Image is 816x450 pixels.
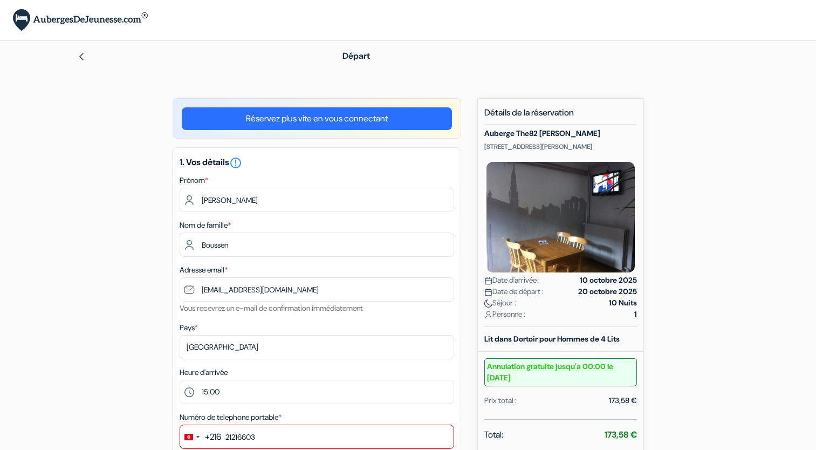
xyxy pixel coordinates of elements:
[484,277,492,285] img: calendar.svg
[180,175,208,186] label: Prénom
[205,431,221,444] div: +216
[484,311,492,319] img: user_icon.svg
[484,299,492,308] img: moon.svg
[77,52,86,61] img: left_arrow.svg
[180,188,454,212] input: Entrez votre prénom
[484,286,544,297] span: Date de départ :
[484,428,503,441] span: Total:
[578,286,637,297] strong: 20 octobre 2025
[180,367,228,378] label: Heure d'arrivée
[229,156,242,168] a: error_outline
[634,309,637,320] strong: 1
[342,50,370,62] span: Départ
[180,322,197,333] label: Pays
[229,156,242,169] i: error_outline
[180,264,228,276] label: Adresse email
[609,395,637,406] div: 173,58 €
[180,220,231,231] label: Nom de famille
[484,107,637,125] h5: Détails de la réservation
[484,334,620,344] b: Lit dans Dortoir pour Hommes de 4 Lits
[180,412,282,423] label: Numéro de telephone portable
[484,395,517,406] div: Prix total :
[180,425,221,448] button: Change country, selected Tunisia (+216)
[180,277,454,302] input: Entrer adresse e-mail
[180,303,363,313] small: Vous recevrez un e-mail de confirmation immédiatement
[484,358,637,386] small: Annulation gratuite jusqu'a 00:00 le [DATE]
[609,297,637,309] strong: 10 Nuits
[484,297,516,309] span: Séjour :
[13,9,148,31] img: AubergesDeJeunesse.com
[484,309,525,320] span: Personne :
[484,129,637,138] h5: Auberge The82 [PERSON_NAME]
[180,233,454,257] input: Entrer le nom de famille
[484,288,492,296] img: calendar.svg
[580,275,637,286] strong: 10 octobre 2025
[484,275,540,286] span: Date d'arrivée :
[484,142,637,151] p: [STREET_ADDRESS][PERSON_NAME]
[180,156,454,169] h5: 1. Vos détails
[182,107,452,130] a: Réservez plus vite en vous connectant
[605,429,637,440] strong: 173,58 €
